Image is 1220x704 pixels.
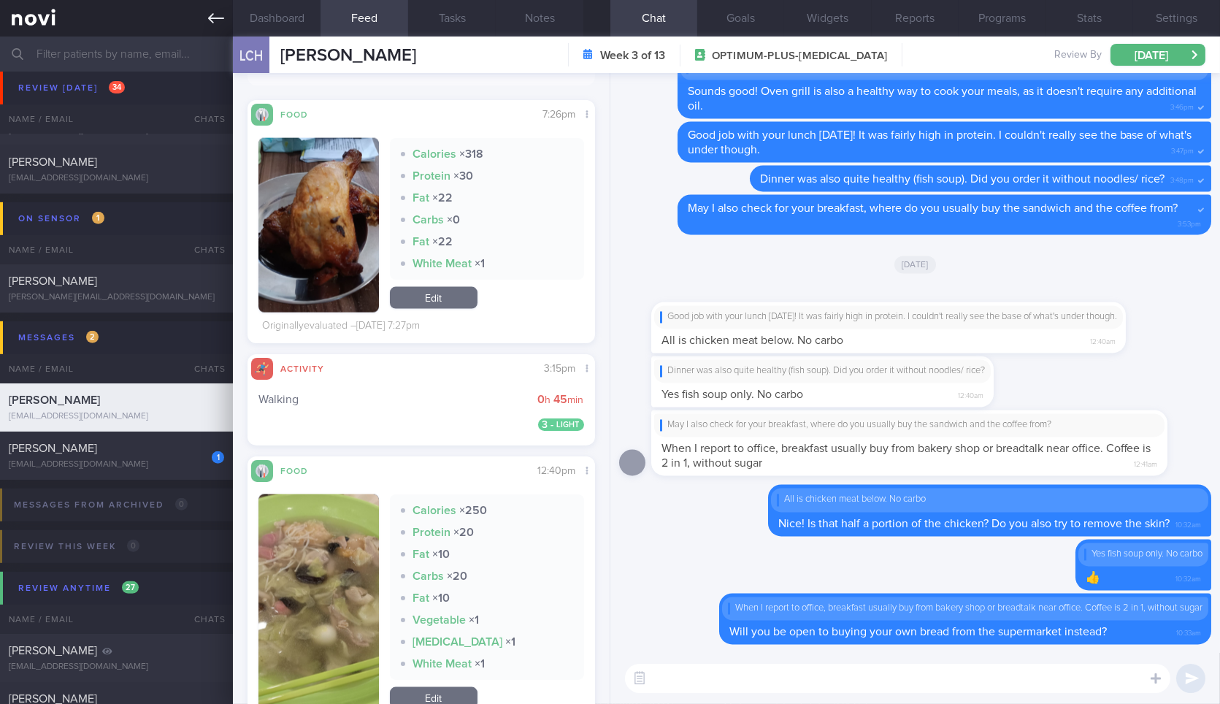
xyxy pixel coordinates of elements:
div: [PERSON_NAME][EMAIL_ADDRESS][DOMAIN_NAME] [9,292,224,303]
span: [PERSON_NAME] [9,443,97,454]
span: Yes fish soup only. No carbo [661,389,803,400]
div: Chats [174,235,233,264]
strong: × 1 [475,658,485,670]
span: 3:15pm [545,364,576,374]
span: Dinner was also quite healthy (fish soup). Did you order it without noodles/ rice? [760,173,1165,185]
span: [DATE] [894,256,936,273]
span: Review By [1054,49,1102,62]
strong: × 20 [453,527,474,538]
span: 3:48pm [1170,172,1194,185]
span: 10:33am [1176,624,1201,638]
strong: Fat [413,236,429,248]
strong: × 22 [432,192,453,204]
span: Will you be open to buying your own bread from the supermarket instead? [729,626,1107,638]
small: h [545,395,551,405]
strong: Protein [413,170,450,182]
div: Food [273,107,331,120]
div: Yes fish soup only. No carbo [1084,548,1202,560]
span: [PERSON_NAME] [9,645,97,657]
div: Review this week [10,537,143,556]
span: Good job with your lunch [DATE]! It was fairly high in protein. I couldn't really see the base of... [688,129,1192,156]
span: 3:47pm [1171,142,1194,156]
div: Messages from Archived [10,495,191,515]
span: Light [538,418,584,431]
span: [PERSON_NAME] [9,108,97,120]
div: Chats [174,354,233,383]
span: [PERSON_NAME] [9,156,97,168]
div: Activity [273,361,331,374]
div: 1 [212,451,224,464]
div: On sensor [15,209,108,229]
div: When I report to office, breakfast usually buy from bakery shop or breadtalk near office. Coffee ... [728,602,1202,614]
strong: Fat [413,548,429,560]
span: 0 [127,540,139,552]
div: Chats [174,605,233,634]
div: [EMAIL_ADDRESS][DOMAIN_NAME] [9,662,224,673]
span: All is chicken meat below. No carbo [661,334,843,346]
strong: × 250 [459,505,487,516]
button: [DATE] [1110,44,1205,66]
strong: Fat [413,592,429,604]
strong: Week 3 of 13 [600,48,665,63]
span: 3 [542,420,557,430]
span: [PERSON_NAME] [280,47,416,64]
span: 12:41am [1134,456,1157,470]
span: 10:32am [1175,570,1201,584]
div: [EMAIL_ADDRESS][DOMAIN_NAME] [9,173,224,184]
strong: × 1 [469,614,479,626]
span: 3:46pm [1170,99,1194,112]
strong: × 10 [432,548,450,560]
strong: × 318 [459,148,483,160]
span: 12:40am [1090,333,1116,347]
div: All is chicken meat below. No carbo [777,494,1202,505]
div: Food [273,464,331,476]
div: [EMAIL_ADDRESS][DOMAIN_NAME] [9,459,224,470]
span: 10:32am [1175,516,1201,530]
strong: Vegetable [413,614,466,626]
strong: × 30 [453,170,473,182]
span: OPTIMUM-PLUS-[MEDICAL_DATA] [712,49,887,64]
div: [EMAIL_ADDRESS][DOMAIN_NAME] [9,411,224,422]
small: min [568,395,584,405]
strong: Calories [413,148,456,160]
a: Edit [390,287,477,309]
strong: Carbs [413,570,444,582]
span: 👍 [1086,572,1100,584]
span: Nice! Is that half a portion of the chicken? Do you also try to remove the skin? [778,518,1170,529]
span: 2 [86,331,99,343]
strong: × 1 [505,636,515,648]
span: 0 [175,498,188,510]
span: May I also check for your breakfast, where do you usually buy the sandwich and the coffee from? [688,202,1178,214]
strong: 0 [538,394,545,405]
strong: White Meat [413,658,472,670]
span: When I report to office, breakfast usually buy from bakery shop or breadtalk near office. Coffee ... [661,443,1151,469]
span: Walking [258,392,299,407]
span: 3:53pm [1178,215,1201,229]
div: [EMAIL_ADDRESS][DOMAIN_NAME] [9,125,224,136]
div: May I also check for your breakfast, where do you usually buy the sandwich and the coffee from? [660,419,1159,431]
strong: White Meat [413,258,472,269]
span: 27 [122,581,139,594]
div: Dinner was also quite healthy (fish soup). Did you order it without noodles/ rice? [660,365,985,377]
strong: × 10 [432,592,450,604]
strong: × 20 [447,570,467,582]
div: Messages [15,328,102,348]
div: Review anytime [15,578,142,598]
span: 12:40pm [538,466,576,476]
strong: [MEDICAL_DATA] [413,636,502,648]
span: 1 [92,212,104,224]
div: Good job with your lunch [DATE]! It was fairly high in protein. I couldn't really see the base of... [660,311,1117,323]
div: LCH [229,28,273,84]
strong: × 22 [432,236,453,248]
strong: × 1 [475,258,485,269]
strong: × 0 [447,214,460,226]
div: [EMAIL_ADDRESS][DOMAIN_NAME] [9,77,224,88]
span: 7:26pm [543,110,576,120]
strong: Fat [413,192,429,204]
strong: Calories [413,505,456,516]
strong: Carbs [413,214,444,226]
span: [PERSON_NAME] [9,275,97,287]
strong: 45 [554,394,568,405]
span: Sounds good! Oven grill is also a healthy way to cook your meals, as it doesn't require any addit... [688,85,1197,112]
strong: Protein [413,527,450,538]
